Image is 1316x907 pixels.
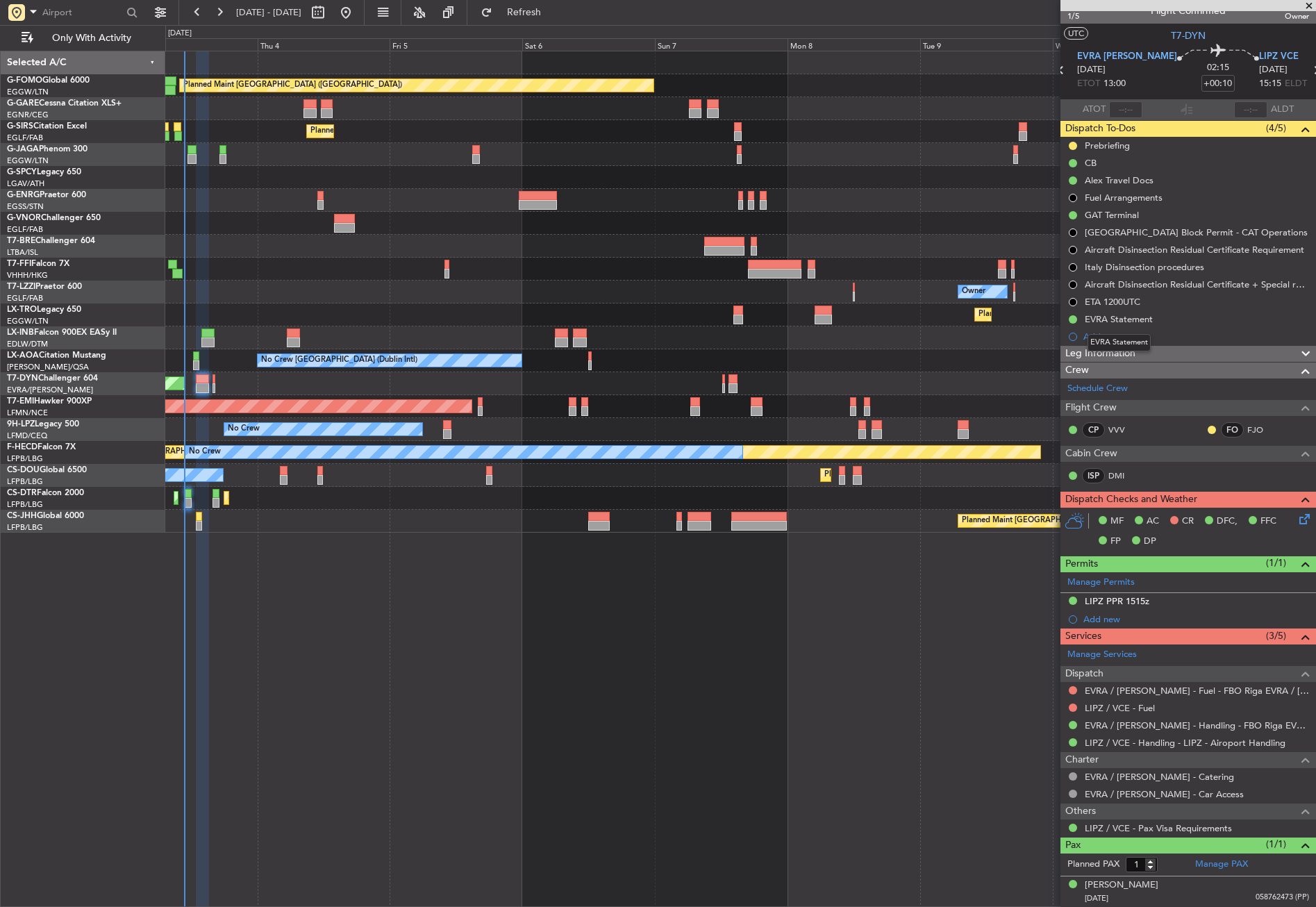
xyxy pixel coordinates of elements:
a: LGAV/ATH [7,178,44,189]
button: Only With Activity [15,27,151,49]
div: Sat 6 [522,38,655,51]
div: Planned Maint [GEOGRAPHIC_DATA] ([GEOGRAPHIC_DATA]) [183,75,402,96]
a: T7-LZZIPraetor 600 [7,283,82,291]
div: [PERSON_NAME] [1085,879,1158,892]
div: Add new [1083,331,1309,342]
span: G-SPCY [7,168,37,176]
span: DFC, [1217,515,1238,529]
a: LX-INBFalcon 900EX EASy II [7,328,117,337]
span: (4/5) [1266,121,1286,135]
div: No Crew [189,442,221,463]
div: Planned Maint [GEOGRAPHIC_DATA] ([GEOGRAPHIC_DATA]) [824,465,1043,485]
span: Flight Crew [1065,400,1117,416]
a: EGSS/STN [7,201,44,212]
a: G-VNORChallenger 650 [7,214,101,222]
a: T7-BREChallenger 604 [7,237,95,245]
span: EVRA [PERSON_NAME] [1077,50,1177,64]
span: Permits [1065,556,1098,572]
a: LIPZ / VCE - Handling - LIPZ - Airoport Handling [1085,737,1285,749]
a: LFPB/LBG [7,453,43,464]
a: VHHH/HKG [7,270,48,281]
span: T7-LZZI [7,283,35,291]
div: Thu 4 [258,38,390,51]
span: [DATE] - [DATE] [236,6,301,19]
div: CP [1082,422,1105,438]
span: FFC [1260,515,1276,529]
span: LX-INB [7,328,34,337]
a: FJO [1247,424,1278,436]
div: EVRA Statement [1085,313,1153,325]
span: CS-DTR [7,489,37,497]
a: T7-DYNChallenger 604 [7,374,98,383]
div: LIPZ PPR 1515z [1085,595,1149,607]
label: Planned PAX [1067,858,1119,872]
a: G-JAGAPhenom 300 [7,145,88,153]
span: Owner [1277,10,1309,22]
div: Fri 5 [390,38,522,51]
a: Manage PAX [1195,858,1248,872]
span: LIPZ VCE [1259,50,1299,64]
span: G-JAGA [7,145,39,153]
span: G-SIRS [7,122,33,131]
span: DP [1144,535,1156,549]
a: EGLF/FAB [7,293,43,303]
span: G-FOMO [7,76,42,85]
a: LX-TROLegacy 650 [7,306,81,314]
div: Planned Maint Sofia [178,488,249,508]
span: (3/5) [1266,629,1286,643]
a: EDLW/DTM [7,339,48,349]
span: LX-AOA [7,351,39,360]
a: LIPZ / VCE - Fuel [1085,702,1155,714]
span: ATOT [1083,103,1106,117]
a: Manage Permits [1067,576,1135,590]
a: CS-DOUGlobal 6500 [7,466,87,474]
a: G-SPCYLegacy 650 [7,168,81,176]
a: G-ENRGPraetor 600 [7,191,86,199]
span: [DATE] [1085,893,1108,904]
div: ISP [1082,468,1105,483]
span: CS-DOU [7,466,40,474]
div: Tue 9 [920,38,1053,51]
a: LTBA/ISL [7,247,38,258]
a: EGLF/FAB [7,224,43,235]
span: G-GARE [7,99,39,108]
div: Planned Maint Sofia [228,488,299,508]
span: 15:15 [1259,77,1281,91]
div: Prebriefing [1085,140,1130,151]
button: UTC [1064,27,1088,40]
div: FO [1221,422,1244,438]
span: Charter [1065,752,1099,768]
a: EVRA / [PERSON_NAME] - Handling - FBO Riga EVRA / [PERSON_NAME] [1085,719,1309,731]
span: Refresh [495,8,553,17]
div: Planned Maint [GEOGRAPHIC_DATA] ([GEOGRAPHIC_DATA]) [310,121,529,142]
div: Mon 8 [788,38,920,51]
span: Dispatch Checks and Weather [1065,492,1197,508]
a: T7-EMIHawker 900XP [7,397,92,406]
div: Wed 3 [125,38,258,51]
a: EVRA / [PERSON_NAME] - Catering [1085,771,1234,783]
a: 9H-LPZLegacy 500 [7,420,79,428]
span: Crew [1065,363,1089,378]
a: G-SIRSCitation Excel [7,122,87,131]
a: G-FOMOGlobal 6000 [7,76,90,85]
span: Leg Information [1065,346,1135,362]
a: Schedule Crew [1067,382,1128,396]
span: ELDT [1285,77,1307,91]
a: LX-AOACitation Mustang [7,351,106,360]
a: T7-FFIFalcon 7X [7,260,69,268]
div: [GEOGRAPHIC_DATA] Block Permit - CAT Operations [1085,226,1308,238]
div: Sun 7 [655,38,788,51]
div: Aircraft Disinsection Residual Certificate Requirement [1085,244,1304,256]
span: CR [1182,515,1194,529]
span: Dispatch [1065,666,1103,682]
a: LFMD/CEQ [7,431,47,441]
span: 13:00 [1103,77,1126,91]
a: EVRA / [PERSON_NAME] - Fuel - FBO Riga EVRA / [PERSON_NAME] [1085,685,1309,697]
a: EGLF/FAB [7,133,43,143]
div: Fuel Arrangements [1085,192,1163,203]
a: F-HECDFalcon 7X [7,443,76,451]
span: Pax [1065,838,1081,854]
a: LFPB/LBG [7,499,43,510]
span: G-ENRG [7,191,40,199]
span: Only With Activity [36,33,147,43]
